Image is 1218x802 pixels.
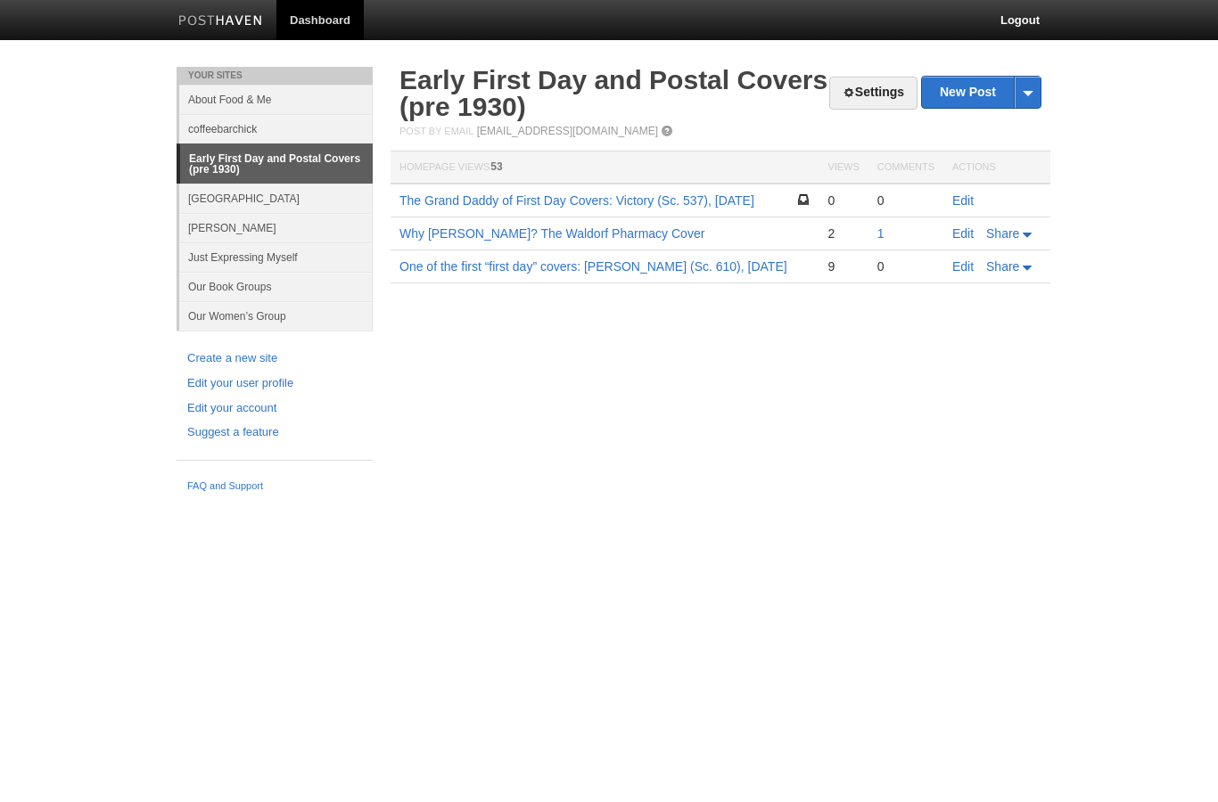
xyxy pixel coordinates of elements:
[877,192,934,209] div: 0
[819,151,868,184] th: Views
[827,225,859,241] div: 2
[827,258,859,274] div: 9
[943,151,1050,184] th: Actions
[952,259,974,274] a: Edit
[986,259,1019,274] span: Share
[399,65,827,121] a: Early First Day and Postal Covers (pre 1930)
[477,125,658,137] a: [EMAIL_ADDRESS][DOMAIN_NAME]
[179,184,373,213] a: [GEOGRAPHIC_DATA]
[179,114,373,143] a: coffeebarchick
[877,226,885,241] a: 1
[868,151,943,184] th: Comments
[399,259,787,274] a: One of the first “first day” covers: [PERSON_NAME] (Sc. 610), [DATE]
[177,67,373,85] li: Your Sites
[399,193,754,208] a: The Grand Daddy of First Day Covers: Victory (Sc. 537), [DATE]
[399,226,704,241] a: Why [PERSON_NAME]? The Waldorf Pharmacy Cover
[178,15,263,29] img: Posthaven-bar
[179,242,373,272] a: Just Expressing Myself
[952,226,974,241] a: Edit
[922,77,1041,108] a: New Post
[399,126,473,136] span: Post by Email
[179,301,373,331] a: Our Women’s Group
[179,85,373,114] a: About Food & Me
[179,272,373,301] a: Our Book Groups
[187,423,362,442] a: Suggest a feature
[187,349,362,368] a: Create a new site
[180,144,373,184] a: Early First Day and Postal Covers (pre 1930)
[179,213,373,242] a: [PERSON_NAME]
[187,374,362,393] a: Edit your user profile
[952,193,974,208] a: Edit
[490,160,502,173] span: 53
[187,399,362,418] a: Edit your account
[829,77,918,110] a: Settings
[877,258,934,274] div: 0
[827,192,859,209] div: 0
[187,479,362,495] a: FAQ and Support
[986,226,1019,241] span: Share
[391,151,819,184] th: Homepage Views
